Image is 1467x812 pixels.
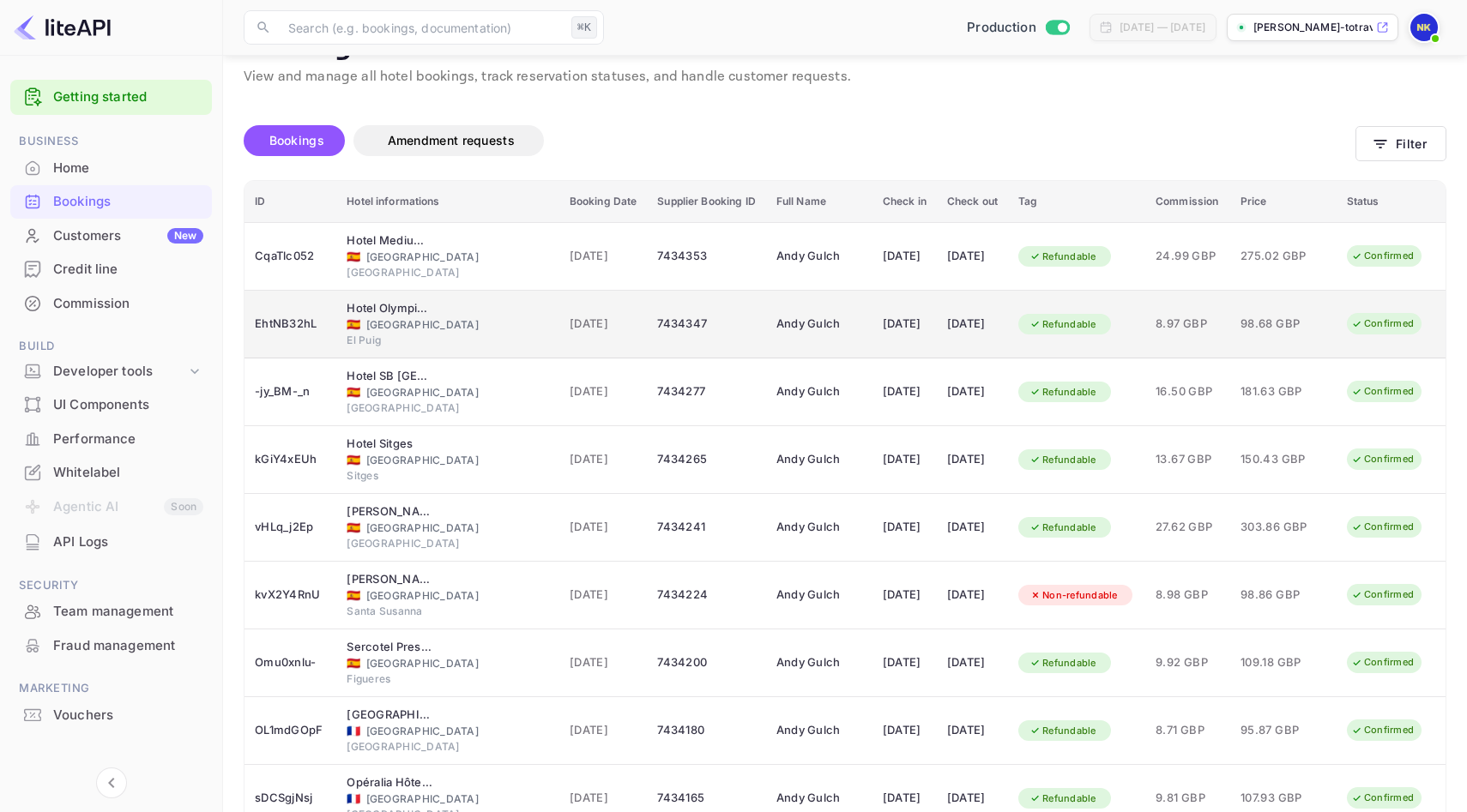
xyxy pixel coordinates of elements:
[1241,247,1326,266] span: 275.02 GBP
[347,503,432,520] div: Leonardo Boutique Hotel Barcelona Sagrada Familia
[570,315,637,334] span: [DATE]
[255,785,326,812] div: sDCSgjNsj
[10,526,212,557] a: API Logs
[657,310,755,338] div: 7434347
[10,629,212,663] div: Fraud management
[278,10,564,45] input: Search (e.g. bookings, documentation)
[776,446,862,473] div: Andy Gulch
[167,228,203,244] div: New
[883,717,927,744] div: [DATE]
[1410,14,1438,41] img: Nikolas Kampas
[937,181,1008,223] th: Check out
[10,388,212,420] a: UI Components
[1018,382,1108,403] div: Refundable
[10,287,212,321] div: Commission
[347,707,432,724] div: Hôtel de France
[10,595,212,629] div: Team management
[53,87,203,107] a: Getting started
[10,253,212,286] div: Credit line
[1241,315,1326,334] span: 98.68 GBP
[10,679,212,698] span: Marketing
[244,67,1446,87] p: View and manage all hotel bookings, track reservation statuses, and handle customer requests.
[347,739,549,755] div: [GEOGRAPHIC_DATA]
[776,310,862,338] div: Andy Gulch
[570,586,637,604] span: [DATE]
[1241,450,1326,469] span: 150.43 GBP
[53,226,203,246] div: Customers
[347,454,360,466] span: Spain
[347,658,360,669] span: Spain
[10,185,212,219] div: Bookings
[53,706,203,725] div: Vouchers
[883,310,927,338] div: [DATE]
[10,132,212,151] span: Business
[1340,448,1425,470] div: Confirmed
[947,243,998,270] div: [DATE]
[347,522,360,533] span: Spain
[10,287,212,319] a: Commission
[10,423,212,454] a: Performance
[10,337,212,356] span: Build
[1018,653,1108,674] div: Refundable
[53,636,203,656] div: Fraud management
[1018,585,1129,606] div: Non-refundable
[1241,789,1326,808] span: 107.93 GBP
[883,649,927,677] div: [DATE]
[657,446,755,473] div: 7434265
[1156,721,1220,740] span: 8.71 GBP
[1241,721,1326,740] span: 95.87 GBP
[347,453,549,468] div: [GEOGRAPHIC_DATA]
[1337,181,1446,223] th: Status
[960,18,1076,38] div: Switch to Sandbox mode
[10,357,212,387] div: Developer tools
[347,385,549,400] div: [GEOGRAPHIC_DATA]
[947,649,998,677] div: [DATE]
[947,446,998,473] div: [DATE]
[1018,314,1108,335] div: Refundable
[570,382,637,401] span: [DATE]
[947,717,998,744] div: [DATE]
[1241,653,1326,672] span: 109.18 GBP
[1156,382,1220,401] span: 16.50 GBP
[1340,652,1425,673] div: Confirmed
[1340,313,1425,334] div: Confirmed
[570,450,637,469] span: [DATE]
[1340,381,1425,402] div: Confirmed
[10,699,212,732] div: Vouchers
[10,456,212,488] a: Whitelabel
[1241,518,1326,537] span: 303.86 GBP
[347,387,360,398] span: Spain
[1230,181,1337,223] th: Price
[570,721,637,740] span: [DATE]
[1340,516,1425,538] div: Confirmed
[883,378,927,406] div: [DATE]
[10,629,212,661] a: Fraud management
[347,265,549,280] div: [GEOGRAPHIC_DATA]
[657,378,755,406] div: 7434277
[53,260,203,280] div: Credit line
[1355,126,1446,161] button: Filter
[14,14,111,41] img: LiteAPI logo
[347,250,549,265] div: [GEOGRAPHIC_DATA]
[347,774,432,791] div: Opéralia Hôtel Les Pins
[10,576,212,595] span: Security
[570,653,637,672] span: [DATE]
[657,649,755,677] div: 7434200
[53,463,203,483] div: Whitelabel
[388,133,515,147] span: Amendment requests
[347,571,432,588] div: Don Ángel
[1156,450,1220,469] span: 13.67 GBP
[1340,584,1425,605] div: Confirmed
[571,16,597,39] div: ⌘K
[53,159,203,178] div: Home
[947,785,998,812] div: [DATE]
[647,181,765,223] th: Supplier Booking ID
[53,602,203,622] div: Team management
[10,80,212,115] div: Getting started
[10,152,212,183] a: Home
[1156,247,1220,266] span: 24.99 GBP
[53,294,203,314] div: Commission
[347,604,549,619] div: Santa Susanna
[255,310,326,338] div: EhtNB32hL
[1156,789,1220,808] span: 9.81 GBP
